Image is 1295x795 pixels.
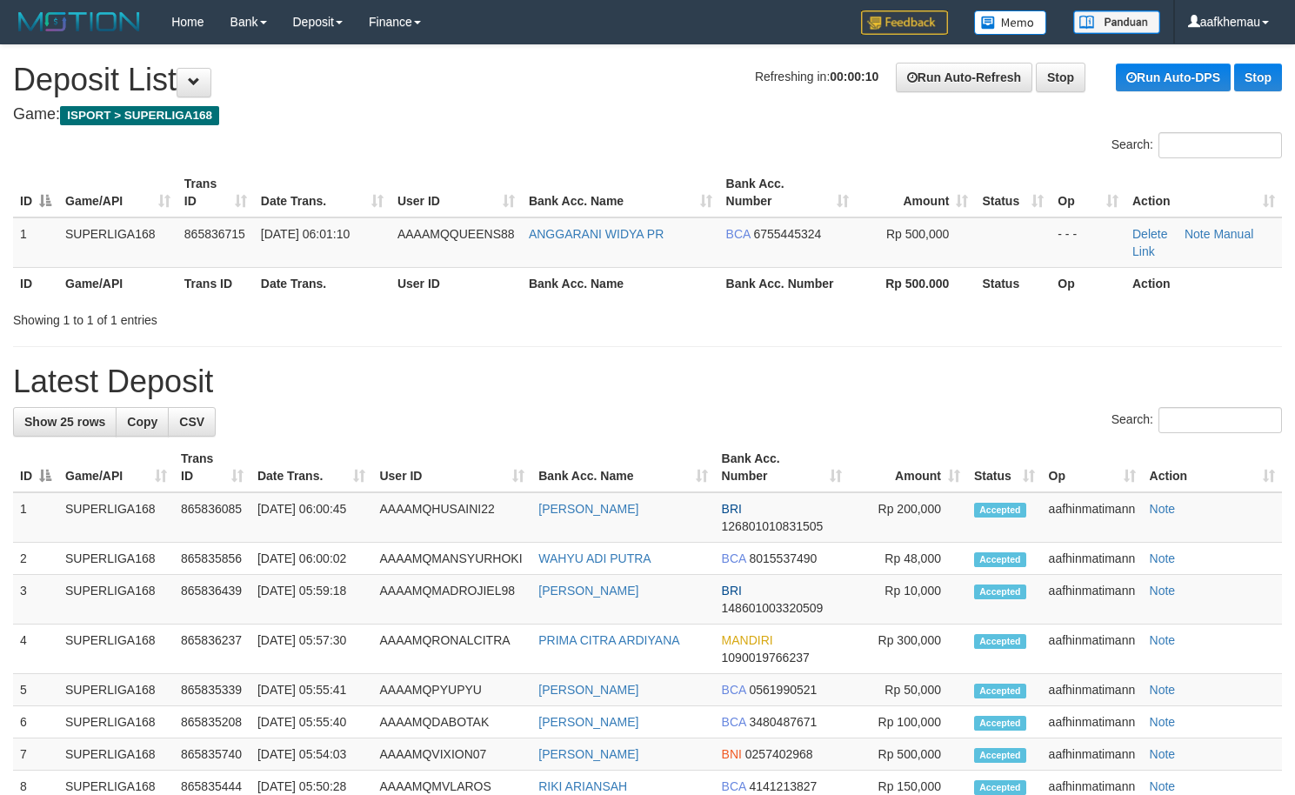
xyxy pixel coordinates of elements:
td: 4 [13,625,58,674]
td: [DATE] 06:00:45 [250,492,373,543]
a: ANGGARANI WIDYA PR [529,227,664,241]
td: aafhinmatimann [1042,543,1143,575]
th: Game/API: activate to sort column ascending [58,443,174,492]
span: Copy 0257402968 to clipboard [745,747,813,761]
th: Amount: activate to sort column ascending [856,168,976,217]
td: 865836237 [174,625,250,674]
span: AAAAMQQUEENS88 [397,227,515,241]
span: Accepted [974,552,1026,567]
label: Search: [1111,407,1282,433]
th: Bank Acc. Name: activate to sort column ascending [522,168,719,217]
a: Note [1150,715,1176,729]
a: RIKI ARIANSAH [538,779,627,793]
span: Copy 3480487671 to clipboard [749,715,817,729]
th: Trans ID [177,267,254,299]
th: User ID [391,267,522,299]
span: MANDIRI [722,633,773,647]
th: Status [975,267,1051,299]
td: Rp 500,000 [849,738,967,771]
span: 865836715 [184,227,245,241]
th: ID: activate to sort column descending [13,168,58,217]
span: Accepted [974,585,1026,599]
td: 865835208 [174,706,250,738]
th: Action: activate to sort column ascending [1125,168,1282,217]
th: Amount: activate to sort column ascending [849,443,967,492]
td: 865836439 [174,575,250,625]
td: Rp 50,000 [849,674,967,706]
span: CSV [179,415,204,429]
span: Copy 4141213827 to clipboard [749,779,817,793]
h1: Latest Deposit [13,364,1282,399]
td: aafhinmatimann [1042,706,1143,738]
span: BCA [722,715,746,729]
td: SUPERLIGA168 [58,492,174,543]
td: Rp 48,000 [849,543,967,575]
span: BCA [722,683,746,697]
th: Trans ID: activate to sort column ascending [174,443,250,492]
td: SUPERLIGA168 [58,625,174,674]
td: SUPERLIGA168 [58,674,174,706]
td: AAAAMQMADROJIEL98 [372,575,531,625]
span: Show 25 rows [24,415,105,429]
input: Search: [1158,132,1282,158]
td: AAAAMQVIXION07 [372,738,531,771]
h1: Deposit List [13,63,1282,97]
th: Action: activate to sort column ascending [1143,443,1282,492]
span: BRI [722,502,742,516]
td: aafhinmatimann [1042,575,1143,625]
span: BCA [722,551,746,565]
td: [DATE] 05:54:03 [250,738,373,771]
td: 2 [13,543,58,575]
h4: Game: [13,106,1282,124]
th: Bank Acc. Number: activate to sort column ascending [719,168,856,217]
td: AAAAMQRONALCITRA [372,625,531,674]
th: Game/API [58,267,177,299]
a: Run Auto-Refresh [896,63,1032,92]
span: [DATE] 06:01:10 [261,227,350,241]
span: Rp 500,000 [886,227,949,241]
strong: 00:00:10 [830,70,878,84]
td: 7 [13,738,58,771]
span: Accepted [974,684,1026,698]
td: Rp 10,000 [849,575,967,625]
span: Copy 6755445324 to clipboard [753,227,821,241]
td: SUPERLIGA168 [58,738,174,771]
td: 865835339 [174,674,250,706]
td: Rp 200,000 [849,492,967,543]
th: Game/API: activate to sort column ascending [58,168,177,217]
a: Stop [1036,63,1085,92]
span: Copy 1090019766237 to clipboard [722,651,810,665]
label: Search: [1111,132,1282,158]
span: Accepted [974,634,1026,649]
div: Showing 1 to 1 of 1 entries [13,304,526,329]
td: aafhinmatimann [1042,738,1143,771]
a: [PERSON_NAME] [538,747,638,761]
th: Status: activate to sort column ascending [975,168,1051,217]
td: SUPERLIGA168 [58,706,174,738]
a: Note [1150,779,1176,793]
th: Op [1051,267,1125,299]
th: Op: activate to sort column ascending [1051,168,1125,217]
th: Op: activate to sort column ascending [1042,443,1143,492]
a: Delete [1132,227,1167,241]
th: ID [13,267,58,299]
td: - - - [1051,217,1125,268]
td: AAAAMQPYUPYU [372,674,531,706]
a: PRIMA CITRA ARDIYANA [538,633,679,647]
th: Action [1125,267,1282,299]
span: BNI [722,747,742,761]
td: [DATE] 05:55:40 [250,706,373,738]
a: Manual Link [1132,227,1253,258]
a: Note [1185,227,1211,241]
a: Copy [116,407,169,437]
th: Status: activate to sort column ascending [967,443,1042,492]
span: Copy 0561990521 to clipboard [749,683,817,697]
th: ID: activate to sort column descending [13,443,58,492]
a: [PERSON_NAME] [538,584,638,598]
td: 865836085 [174,492,250,543]
a: [PERSON_NAME] [538,502,638,516]
a: [PERSON_NAME] [538,683,638,697]
span: Copy 148601003320509 to clipboard [722,601,824,615]
td: AAAAMQMANSYURHOKI [372,543,531,575]
span: Accepted [974,716,1026,731]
